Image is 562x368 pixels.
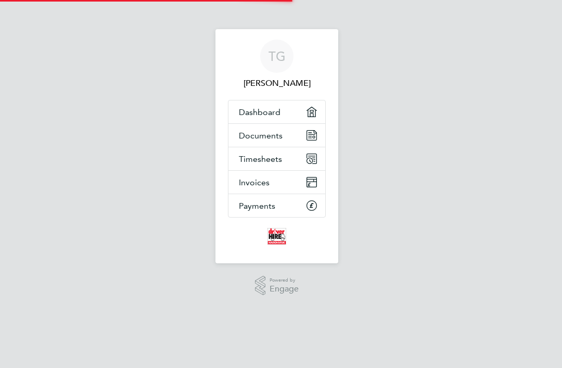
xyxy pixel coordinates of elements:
[228,124,325,147] a: Documents
[228,147,325,170] a: Timesheets
[228,77,326,90] span: Tina Gleeson-Mcilhatton
[228,100,325,123] a: Dashboard
[228,171,325,194] a: Invoices
[239,154,282,164] span: Timesheets
[239,131,283,141] span: Documents
[267,228,286,245] img: acclaim-logo-retina.png
[255,276,299,296] a: Powered byEngage
[270,276,299,285] span: Powered by
[215,29,338,263] nav: Main navigation
[270,285,299,294] span: Engage
[228,194,325,217] a: Payments
[239,107,280,117] span: Dashboard
[239,201,275,211] span: Payments
[228,228,326,245] a: Go to home page
[239,177,270,187] span: Invoices
[269,49,286,63] span: TG
[228,40,326,90] a: TG[PERSON_NAME]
